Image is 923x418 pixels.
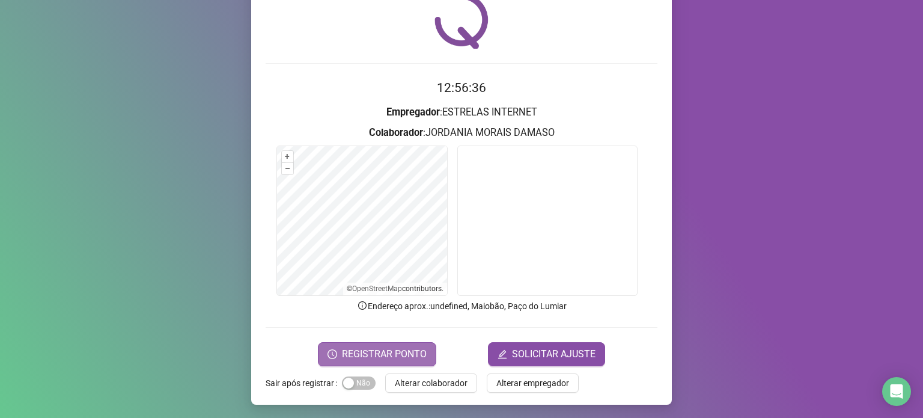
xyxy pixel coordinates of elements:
button: Alterar empregador [487,373,579,393]
button: REGISTRAR PONTO [318,342,436,366]
h3: : JORDANIA MORAIS DAMASO [266,125,657,141]
h3: : ESTRELAS INTERNET [266,105,657,120]
time: 12:56:36 [437,81,486,95]
li: © contributors. [347,284,443,293]
label: Sair após registrar [266,373,342,393]
span: Alterar empregador [496,377,569,390]
a: OpenStreetMap [352,284,402,293]
span: clock-circle [327,349,337,359]
button: – [282,163,293,174]
div: Open Intercom Messenger [882,377,911,406]
p: Endereço aprox. : undefined, Maiobão, Paço do Lumiar [266,300,657,313]
strong: Empregador [386,106,440,118]
span: edit [498,349,507,359]
span: SOLICITAR AJUSTE [512,347,596,361]
button: editSOLICITAR AJUSTE [488,342,605,366]
button: Alterar colaborador [385,373,477,393]
span: Alterar colaborador [395,377,468,390]
span: info-circle [357,300,368,311]
span: REGISTRAR PONTO [342,347,427,361]
button: + [282,151,293,162]
strong: Colaborador [369,127,423,138]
